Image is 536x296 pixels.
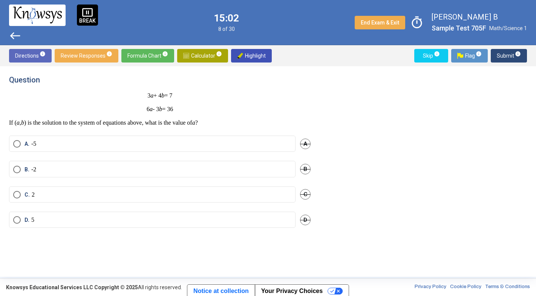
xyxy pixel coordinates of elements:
span: Math/Science 1 [489,25,527,31]
p: 2 [32,191,35,198]
label: [PERSON_NAME] B [432,12,527,22]
img: highlighter-img.png [237,53,243,59]
span: info [216,51,222,57]
p: BREAK [79,18,96,23]
em: a [17,119,20,126]
span: D [300,215,311,225]
img: calculator-img.png [183,53,189,59]
label: 15:02 [214,13,239,23]
span: Calculator [183,49,222,63]
p: 6 - 3 = 36 [9,105,311,113]
span: A. [25,140,31,148]
em: b [21,119,24,126]
span: Flag [457,49,482,63]
button: Flag.pngFlaginfo [451,49,488,63]
p: 5 [31,216,34,224]
span: Formula Chart [127,49,168,63]
em: a [192,119,195,126]
span: info [476,51,482,57]
span: info [40,51,46,57]
a: Terms & Conditions [485,284,530,291]
button: calculator-img.pngCalculatorinfo [177,49,228,63]
span: C. [25,191,32,198]
span: info [515,51,521,57]
span: timer [408,14,426,31]
span: info [434,51,440,57]
span: pause_presentation [82,7,93,18]
button: Directionsinfo [9,49,52,63]
span: Submit [497,49,521,63]
span: Directions [15,49,46,63]
button: Formula Chartinfo [121,49,174,63]
em: a [150,106,153,112]
span: info [106,51,112,57]
img: Flag.png [457,53,463,59]
em: b [161,92,164,99]
h4: Question [9,75,311,84]
em: a [150,92,153,99]
span: C [300,189,311,200]
span: Review Responses [61,49,112,63]
span: A [300,139,311,149]
span: 8 of 30 [214,26,239,32]
button: Review Responsesinfo [55,49,118,63]
mat-radio-group: Select an option [9,136,311,237]
button: Submitinfo [491,49,527,63]
p: -5 [31,140,36,148]
span: End Exam & Exit [361,20,399,26]
label: Sample Test 705F [432,23,486,33]
button: Skipinfo [414,49,448,63]
span: B [300,164,311,174]
p: -2 [31,166,36,173]
span: B. [25,166,31,173]
span: Highlight [237,49,266,63]
p: 3 + 4 = 7 [9,92,311,99]
span: west [9,30,21,42]
span: Skip [420,49,442,63]
p: If ( , ) is the solution to the system of equations above, what is the value of ? [9,119,311,127]
span: info [162,51,168,57]
a: Privacy Policy [415,284,446,291]
a: Cookie Policy [450,284,481,291]
span: D. [25,216,31,224]
button: highlighter-img.pngHighlight [231,49,272,63]
strong: Knowsys Educational Services LLC Copyright © 2025 [6,284,138,290]
em: b [159,106,162,112]
button: End Exam & Exit [355,16,405,29]
div: All rights reserved. [6,284,182,291]
img: knowsys-logo.png [13,6,62,24]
